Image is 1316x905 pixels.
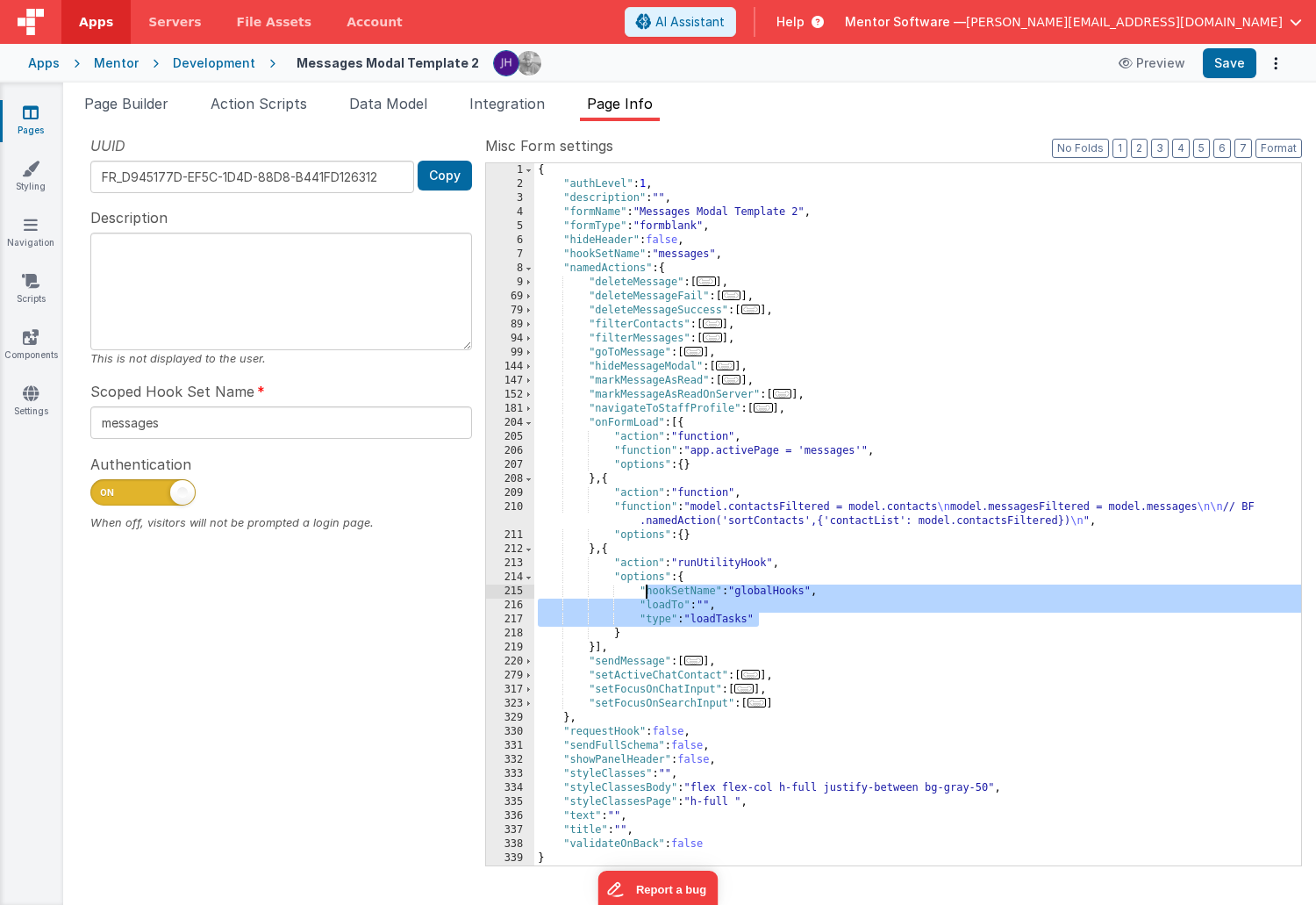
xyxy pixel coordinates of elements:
span: UUID [90,135,125,156]
div: 211 [486,528,534,542]
div: 6 [486,233,534,248]
span: Authentication [90,454,191,475]
button: Mentor Software — [PERSON_NAME][EMAIL_ADDRESS][DOMAIN_NAME] [845,13,1302,31]
span: Action Scripts [211,95,307,112]
div: 329 [486,711,534,725]
button: 1 [1112,139,1127,158]
div: 4 [486,205,534,219]
span: Page Info [587,95,653,112]
div: This is not displayed to the user. [90,350,472,367]
div: 7 [486,248,534,262]
button: Preview [1108,49,1196,77]
div: 339 [486,851,534,865]
div: 338 [486,837,534,851]
div: 3 [486,191,534,205]
div: 332 [486,753,534,767]
div: 144 [486,360,534,374]
div: 9 [486,276,534,290]
div: 335 [486,795,534,809]
div: 213 [486,557,534,571]
div: 218 [486,627,534,641]
div: 219 [486,641,534,655]
span: Integration [469,95,545,112]
span: ... [684,347,704,356]
div: 216 [486,599,534,613]
span: ... [703,319,722,328]
span: ... [684,656,704,665]
button: 3 [1151,139,1169,158]
div: 212 [486,542,534,557]
span: AI Assistant [655,13,725,31]
button: Copy [418,161,472,190]
div: 323 [486,697,534,711]
span: Servers [148,13,201,31]
span: ... [747,698,767,707]
span: ... [722,291,741,300]
span: ... [773,389,792,399]
span: ... [741,670,761,679]
div: 5 [486,219,534,233]
span: ... [722,375,741,384]
span: ... [697,277,716,286]
div: 220 [486,655,534,669]
span: ... [734,684,754,693]
div: 334 [486,781,534,795]
span: Data Model [349,95,427,112]
div: Mentor [94,54,139,72]
div: 69 [486,290,534,304]
button: 6 [1213,139,1231,158]
div: 206 [486,444,534,458]
div: 215 [486,585,534,599]
div: 207 [486,458,534,472]
span: ... [754,403,773,413]
div: 205 [486,430,534,444]
div: 330 [486,725,534,739]
div: 79 [486,304,534,318]
h4: Messages Modal Template 2 [297,56,479,69]
div: 147 [486,374,534,388]
div: 8 [486,262,534,276]
button: 4 [1172,139,1190,158]
span: ... [703,333,722,342]
div: Development [173,54,255,72]
div: 99 [486,346,534,360]
div: 214 [486,571,534,585]
span: Misc Form settings [485,135,613,156]
span: File Assets [237,13,312,31]
button: 2 [1131,139,1148,158]
div: 204 [486,416,534,430]
span: ... [741,305,761,314]
button: AI Assistant [625,7,736,37]
span: Page Builder [84,95,168,112]
div: 333 [486,767,534,781]
div: 337 [486,823,534,837]
button: Save [1203,48,1256,78]
button: Options [1263,51,1288,75]
div: 181 [486,402,534,416]
span: ... [716,361,735,370]
div: 94 [486,332,534,346]
div: When off, visitors will not be prompted a login page. [90,514,472,531]
div: 279 [486,669,534,683]
button: Format [1255,139,1302,158]
span: Description [90,207,168,228]
div: Apps [28,54,60,72]
div: 209 [486,486,534,500]
span: [PERSON_NAME][EMAIL_ADDRESS][DOMAIN_NAME] [966,13,1283,31]
div: 336 [486,809,534,823]
div: 2 [486,177,534,191]
img: eba322066dbaa00baf42793ca2fab581 [517,51,541,75]
span: Apps [79,13,113,31]
span: Scoped Hook Set Name [90,381,254,402]
span: Mentor Software — [845,13,966,31]
button: 5 [1193,139,1210,158]
div: 89 [486,318,534,332]
div: 317 [486,683,534,697]
div: 210 [486,500,534,528]
div: 208 [486,472,534,486]
div: 1 [486,163,534,177]
span: Help [776,13,805,31]
div: 217 [486,613,534,627]
div: 152 [486,388,534,402]
img: c2badad8aad3a9dfc60afe8632b41ba8 [494,51,519,75]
